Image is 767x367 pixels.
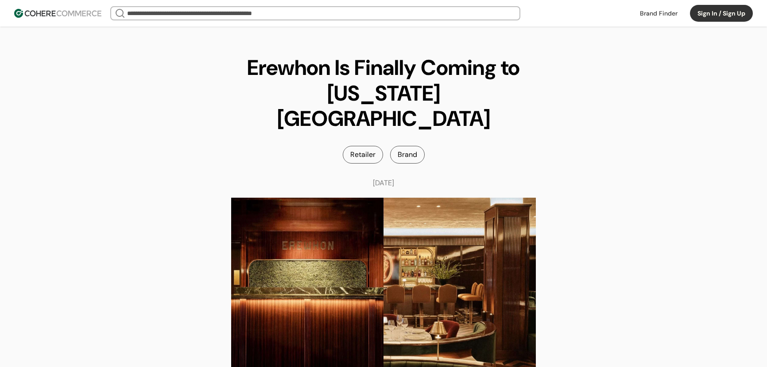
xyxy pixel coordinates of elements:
[690,5,753,22] button: Sign In / Sign Up
[343,146,383,164] div: Retailer
[373,178,394,188] div: [DATE]
[224,55,543,132] h1: Erewhon Is Finally Coming to [US_STATE][GEOGRAPHIC_DATA]
[14,9,101,18] img: Cohere Logo
[390,146,425,164] div: Brand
